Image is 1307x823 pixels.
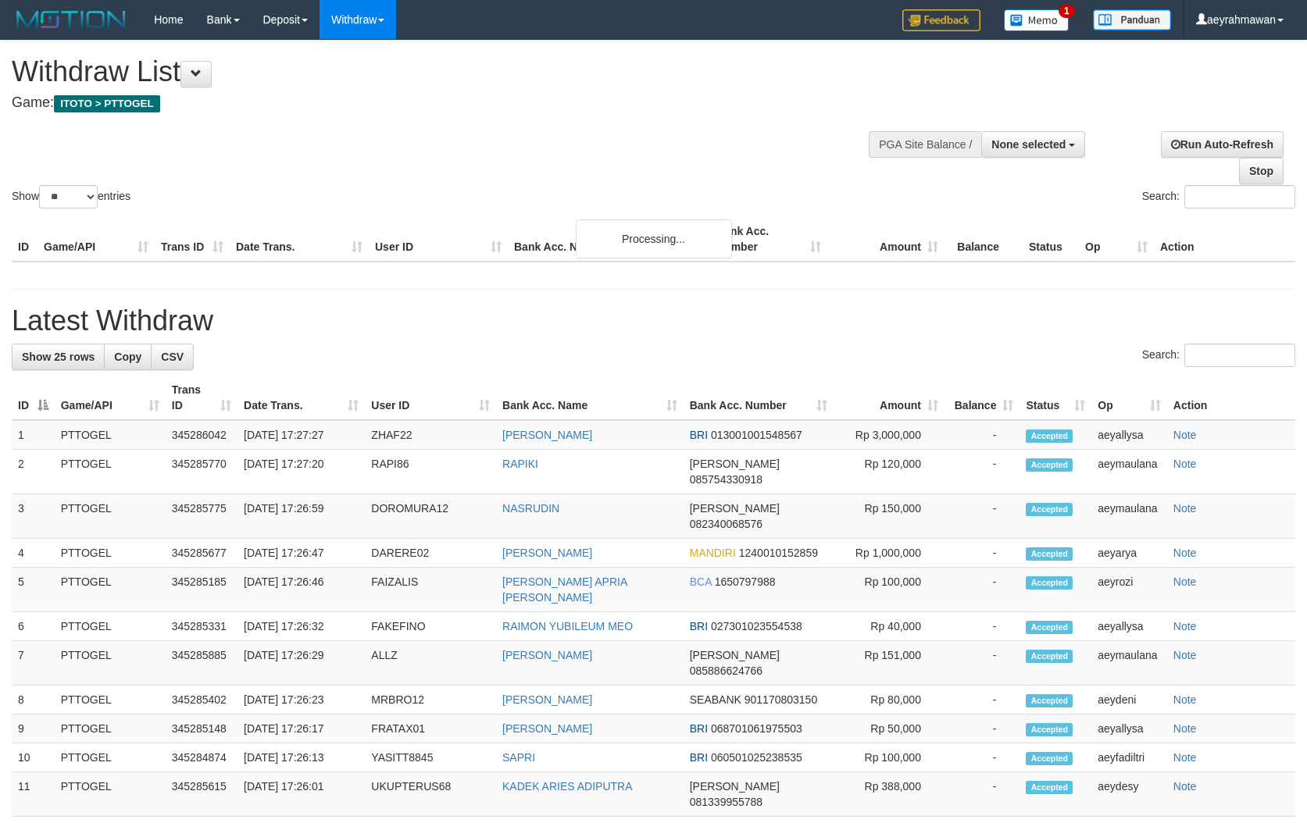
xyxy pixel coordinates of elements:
span: Copy 085886624766 to clipboard [690,664,762,677]
td: [DATE] 17:26:29 [237,641,365,686]
td: 7 [12,641,55,686]
td: Rp 388,000 [834,772,945,817]
td: [DATE] 17:26:59 [237,494,365,539]
a: RAIMON YUBILEUM MEO [502,620,633,632]
a: RAPIKI [502,458,538,470]
td: Rp 120,000 [834,450,945,494]
td: FAKEFINO [365,612,496,641]
span: Copy 013001001548567 to clipboard [711,429,802,441]
span: 1 [1059,4,1075,18]
td: 2 [12,450,55,494]
td: MRBRO12 [365,686,496,714]
td: [DATE] 17:26:23 [237,686,365,714]
td: 10 [12,743,55,772]
label: Search: [1142,185,1295,208]
button: None selected [981,131,1085,158]
td: - [945,743,1020,772]
td: [DATE] 17:26:13 [237,743,365,772]
a: NASRUDIN [502,502,559,515]
a: Note [1173,502,1197,515]
th: Bank Acc. Number: activate to sort column ascending [684,376,834,420]
span: Copy 1650797988 to clipboard [715,575,776,588]
span: Accepted [1026,694,1073,707]
td: Rp 1,000,000 [834,539,945,568]
td: Rp 100,000 [834,743,945,772]
span: BRI [690,620,708,632]
h1: Withdraw List [12,56,855,87]
th: ID [12,217,37,262]
a: Note [1173,575,1197,588]
td: 345285770 [166,450,237,494]
img: MOTION_logo.png [12,8,130,31]
span: [PERSON_NAME] [690,458,780,470]
td: - [945,772,1020,817]
span: Accepted [1026,429,1073,443]
span: [PERSON_NAME] [690,780,780,793]
td: - [945,420,1020,450]
td: PTTOGEL [55,686,166,714]
th: User ID: activate to sort column ascending [365,376,496,420]
td: aeyallysa [1091,420,1167,450]
a: Stop [1239,158,1284,184]
td: - [945,450,1020,494]
td: 345285185 [166,568,237,612]
td: Rp 151,000 [834,641,945,686]
th: Action [1154,217,1295,262]
th: Game/API [37,217,155,262]
td: aeyrozi [1091,568,1167,612]
a: [PERSON_NAME] [502,429,592,441]
span: Accepted [1026,547,1073,561]
td: [DATE] 17:26:46 [237,568,365,612]
a: Note [1173,722,1197,735]
th: Amount: activate to sort column ascending [834,376,945,420]
span: Copy 068701061975503 to clipboard [711,722,802,735]
a: Note [1173,693,1197,706]
th: Game/API: activate to sort column ascending [55,376,166,420]
img: Button%20Memo.svg [1004,9,1070,31]
a: Note [1173,751,1197,764]
th: Bank Acc. Number [710,217,827,262]
td: PTTOGEL [55,568,166,612]
td: Rp 40,000 [834,612,945,641]
a: Note [1173,780,1197,793]
th: Status: activate to sort column ascending [1020,376,1091,420]
a: Run Auto-Refresh [1161,131,1284,158]
td: PTTOGEL [55,714,166,743]
td: [DATE] 17:26:47 [237,539,365,568]
td: aeymaulana [1091,450,1167,494]
td: Rp 150,000 [834,494,945,539]
td: FAIZALIS [365,568,496,612]
th: Trans ID [155,217,230,262]
td: aeyallysa [1091,612,1167,641]
td: Rp 100,000 [834,568,945,612]
th: Status [1023,217,1079,262]
span: Copy 081339955788 to clipboard [690,796,762,808]
td: PTTOGEL [55,494,166,539]
a: [PERSON_NAME] APRIA [PERSON_NAME] [502,575,627,604]
td: 345285677 [166,539,237,568]
span: BRI [690,722,708,735]
td: - [945,714,1020,743]
td: - [945,539,1020,568]
span: Copy 060501025238535 to clipboard [711,751,802,764]
th: Amount [827,217,945,262]
span: Accepted [1026,458,1073,472]
td: PTTOGEL [55,539,166,568]
span: Copy 082340068576 to clipboard [690,518,762,530]
div: Processing... [576,219,732,258]
td: [DATE] 17:27:20 [237,450,365,494]
img: Feedback.jpg [902,9,980,31]
td: 3 [12,494,55,539]
td: PTTOGEL [55,420,166,450]
td: - [945,641,1020,686]
h4: Game: [12,95,855,111]
td: - [945,568,1020,612]
td: aeymaulana [1091,641,1167,686]
div: PGA Site Balance / [869,131,981,158]
td: 345284874 [166,743,237,772]
td: UKUPTERUS68 [365,772,496,817]
th: User ID [369,217,508,262]
td: 6 [12,612,55,641]
span: Copy 085754330918 to clipboard [690,473,762,486]
span: [PERSON_NAME] [690,502,780,515]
